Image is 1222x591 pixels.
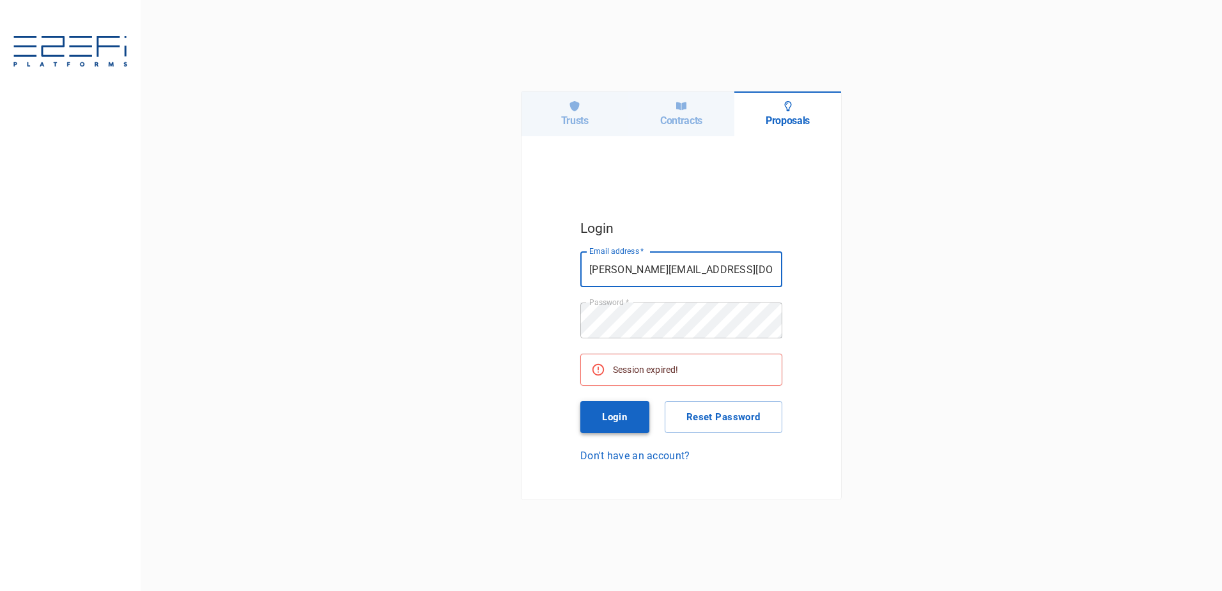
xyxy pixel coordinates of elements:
[589,246,644,256] label: Email address
[589,297,629,308] label: Password
[561,114,589,127] h6: Trusts
[13,36,128,69] img: svg%3e
[665,401,782,433] button: Reset Password
[580,448,782,463] a: Don't have an account?
[660,114,702,127] h6: Contracts
[580,401,649,433] button: Login
[580,217,782,239] h5: Login
[766,114,810,127] h6: Proposals
[613,358,678,381] div: Session expired!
